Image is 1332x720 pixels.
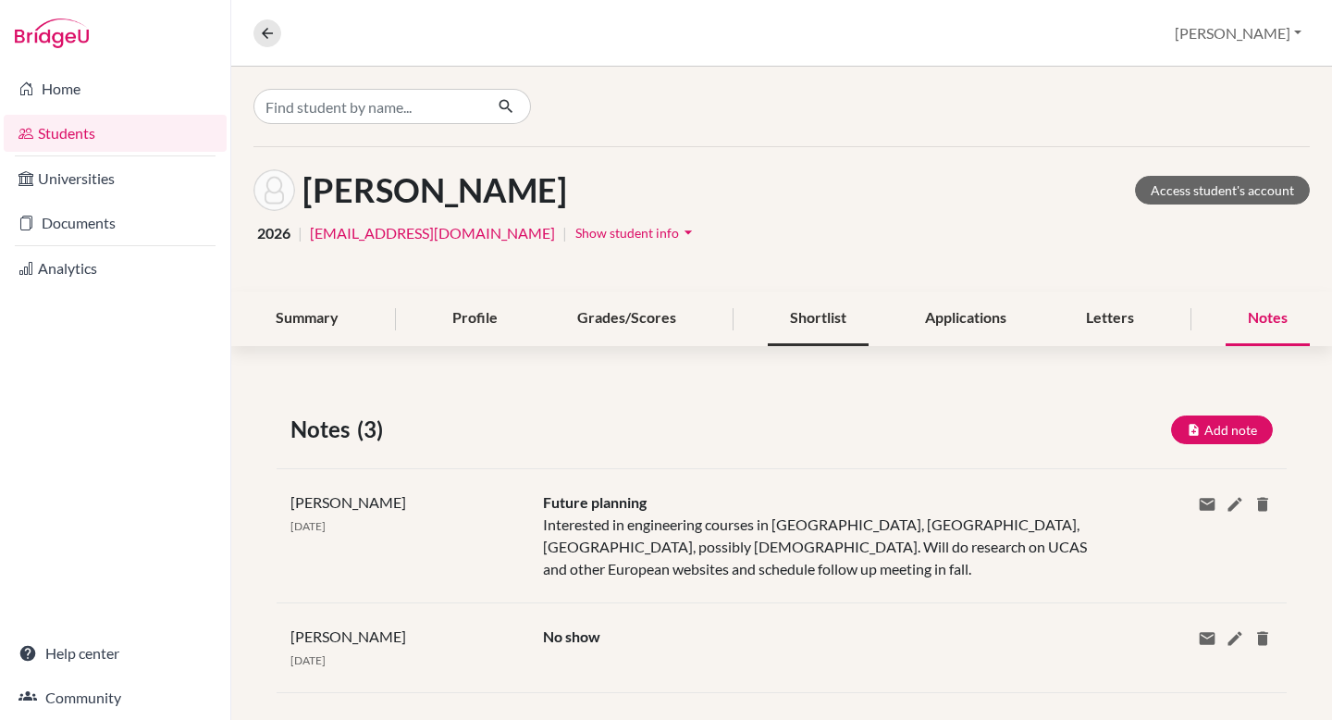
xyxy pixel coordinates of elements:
[298,222,302,244] span: |
[4,70,227,107] a: Home
[768,292,869,346] div: Shortlist
[357,413,390,446] span: (3)
[4,250,227,287] a: Analytics
[430,292,520,346] div: Profile
[575,225,679,241] span: Show student info
[1064,292,1156,346] div: Letters
[529,491,1118,580] div: Interested in engineering courses in [GEOGRAPHIC_DATA], [GEOGRAPHIC_DATA], [GEOGRAPHIC_DATA], pos...
[253,89,483,124] input: Find student by name...
[562,222,567,244] span: |
[257,222,290,244] span: 2026
[555,292,698,346] div: Grades/Scores
[543,627,600,645] span: No show
[574,218,698,247] button: Show student infoarrow_drop_down
[4,205,227,242] a: Documents
[1166,16,1310,51] button: [PERSON_NAME]
[4,160,227,197] a: Universities
[4,635,227,672] a: Help center
[253,169,295,211] img: Liyan Chen's avatar
[302,170,567,210] h1: [PERSON_NAME]
[290,627,406,645] span: [PERSON_NAME]
[290,493,406,511] span: [PERSON_NAME]
[290,413,357,446] span: Notes
[679,223,697,242] i: arrow_drop_down
[310,222,555,244] a: [EMAIL_ADDRESS][DOMAIN_NAME]
[543,493,647,511] span: Future planning
[1135,176,1310,205] a: Access student's account
[4,679,227,716] a: Community
[4,115,227,152] a: Students
[1226,292,1310,346] div: Notes
[15,19,89,48] img: Bridge-U
[903,292,1029,346] div: Applications
[290,653,326,667] span: [DATE]
[1171,416,1273,444] button: Add note
[253,292,361,346] div: Summary
[290,519,326,533] span: [DATE]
